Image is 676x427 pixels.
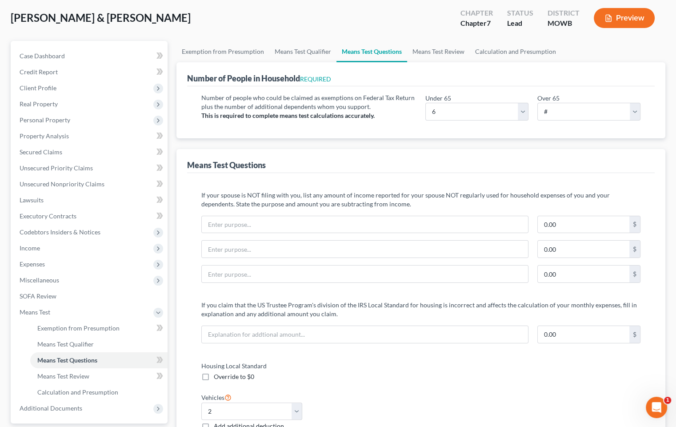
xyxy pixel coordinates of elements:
a: Means Test Review [407,41,470,62]
input: 0.00 [538,326,629,343]
span: Exemption from Presumption [37,324,120,332]
a: SOFA Review [12,288,168,304]
a: Means Test Qualifier [30,336,168,352]
a: Exemption from Presumption [30,320,168,336]
div: Chapter [460,8,493,18]
span: Means Test [20,308,50,316]
span: Override to $0 [214,373,254,380]
input: Enter purpose... [202,216,528,233]
a: Calculation and Presumption [470,41,561,62]
span: 7 [487,19,491,27]
span: Secured Claims [20,148,62,156]
a: Exemption from Presumption [176,41,269,62]
div: Means Test Questions [187,160,266,170]
label: Over 65 [537,93,560,103]
div: Lead [507,18,533,28]
input: Enter purpose... [202,266,528,282]
span: Means Test Review [37,372,89,380]
span: Unsecured Priority Claims [20,164,93,172]
p: Number of people who could be claimed as exemptions on Federal Tax Return plus the number of addi... [201,93,416,111]
input: 0.00 [538,266,629,282]
a: Unsecured Priority Claims [12,160,168,176]
div: $ [629,241,640,258]
a: Property Analysis [12,128,168,144]
span: Codebtors Insiders & Notices [20,228,100,236]
span: REQUIRED [300,75,331,83]
span: Income [20,244,40,252]
input: 0.00 [538,216,629,233]
a: Means Test Questions [336,41,407,62]
div: Chapter [460,18,493,28]
span: Lawsuits [20,196,44,204]
a: Lawsuits [12,192,168,208]
a: Unsecured Nonpriority Claims [12,176,168,192]
span: Personal Property [20,116,70,124]
span: Unsecured Nonpriority Claims [20,180,104,188]
p: If your spouse is NOT filing with you, list any amount of income reported for your spouse NOT reg... [201,191,640,209]
span: Real Property [20,100,58,108]
strong: This is required to complete means test calculations accurately. [201,112,375,119]
input: 0.00 [538,241,629,258]
div: $ [629,216,640,233]
label: Under 65 [425,93,451,103]
span: Means Test Qualifier [37,340,94,348]
label: Housing Local Standard [197,361,416,371]
span: Executory Contracts [20,212,76,220]
span: Means Test Questions [37,356,97,364]
a: Calculation and Presumption [30,384,168,400]
iframe: Intercom live chat [646,397,667,418]
span: Expenses [20,260,45,268]
a: Means Test Questions [30,352,168,368]
span: SOFA Review [20,292,56,300]
a: Means Test Qualifier [269,41,336,62]
a: Case Dashboard [12,48,168,64]
input: Enter purpose... [202,241,528,258]
div: Status [507,8,533,18]
input: Explanation for addtional amount... [202,326,528,343]
span: Property Analysis [20,132,69,140]
span: Calculation and Presumption [37,388,118,396]
span: Case Dashboard [20,52,65,60]
a: Secured Claims [12,144,168,160]
button: Preview [594,8,655,28]
span: Client Profile [20,84,56,92]
a: Credit Report [12,64,168,80]
a: Executory Contracts [12,208,168,224]
span: Additional Documents [20,404,82,412]
div: $ [629,326,640,343]
div: District [548,8,580,18]
p: If you claim that the US Trustee Program's division of the IRS Local Standard for housing is inco... [201,301,640,318]
span: Credit Report [20,68,58,76]
div: MOWB [548,18,580,28]
div: $ [629,266,640,282]
label: Vehicles [201,392,232,403]
span: Miscellaneous [20,276,59,284]
span: [PERSON_NAME] & [PERSON_NAME] [11,11,191,24]
span: 1 [664,397,671,404]
a: Means Test Review [30,368,168,384]
div: Number of People in Household [187,73,331,84]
